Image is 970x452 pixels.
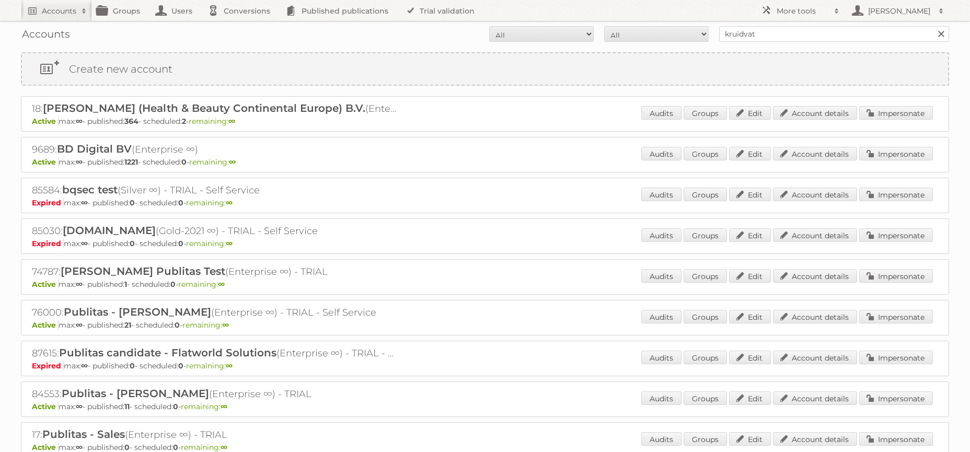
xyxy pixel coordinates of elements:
[62,183,118,196] span: bqsec test
[124,117,138,126] strong: 364
[859,391,933,405] a: Impersonate
[64,306,211,318] span: Publitas - [PERSON_NAME]
[773,228,857,242] a: Account details
[43,102,365,114] span: [PERSON_NAME] (Health & Beauty Continental Europe) B.V.
[178,239,183,248] strong: 0
[32,265,398,279] h2: 74787: (Enterprise ∞) - TRIAL
[773,147,857,160] a: Account details
[684,432,727,446] a: Groups
[729,269,771,283] a: Edit
[641,391,682,405] a: Audits
[773,269,857,283] a: Account details
[32,239,64,248] span: Expired
[222,320,229,330] strong: ∞
[32,320,59,330] span: Active
[32,402,59,411] span: Active
[729,228,771,242] a: Edit
[57,143,132,155] span: BD Digital BV
[641,228,682,242] a: Audits
[684,106,727,120] a: Groups
[641,269,682,283] a: Audits
[641,432,682,446] a: Audits
[42,6,76,16] h2: Accounts
[229,157,236,167] strong: ∞
[181,443,227,452] span: remaining:
[684,310,727,323] a: Groups
[59,346,276,359] span: Publitas candidate - Flatworld Solutions
[76,320,83,330] strong: ∞
[641,310,682,323] a: Audits
[684,269,727,283] a: Groups
[130,198,135,207] strong: 0
[32,428,398,442] h2: 17: (Enterprise ∞) - TRIAL
[130,361,135,370] strong: 0
[32,306,398,319] h2: 76000: (Enterprise ∞) - TRIAL - Self Service
[81,239,88,248] strong: ∞
[61,265,225,277] span: [PERSON_NAME] Publitas Test
[684,228,727,242] a: Groups
[218,280,225,289] strong: ∞
[32,387,398,401] h2: 84553: (Enterprise ∞) - TRIAL
[76,157,83,167] strong: ∞
[221,402,227,411] strong: ∞
[773,432,857,446] a: Account details
[226,198,233,207] strong: ∞
[32,198,64,207] span: Expired
[32,346,398,360] h2: 87615: (Enterprise ∞) - TRIAL - Self Service
[181,402,227,411] span: remaining:
[859,269,933,283] a: Impersonate
[777,6,829,16] h2: More tools
[684,351,727,364] a: Groups
[773,351,857,364] a: Account details
[124,280,127,289] strong: 1
[81,361,88,370] strong: ∞
[173,402,178,411] strong: 0
[182,117,186,126] strong: 2
[32,224,398,238] h2: 85030: (Gold-2021 ∞) - TRIAL - Self Service
[32,402,938,411] p: max: - published: - scheduled: -
[729,391,771,405] a: Edit
[228,117,235,126] strong: ∞
[63,224,156,237] span: [DOMAIN_NAME]
[32,183,398,197] h2: 85584: (Silver ∞) - TRIAL - Self Service
[182,320,229,330] span: remaining:
[729,351,771,364] a: Edit
[175,320,180,330] strong: 0
[859,432,933,446] a: Impersonate
[186,198,233,207] span: remaining:
[42,428,125,441] span: Publitas - Sales
[76,402,83,411] strong: ∞
[773,106,857,120] a: Account details
[62,387,209,400] span: Publitas - [PERSON_NAME]
[859,106,933,120] a: Impersonate
[859,188,933,201] a: Impersonate
[32,239,938,248] p: max: - published: - scheduled: -
[32,443,59,452] span: Active
[178,198,183,207] strong: 0
[189,117,235,126] span: remaining:
[859,228,933,242] a: Impersonate
[865,6,933,16] h2: [PERSON_NAME]
[729,310,771,323] a: Edit
[76,443,83,452] strong: ∞
[641,351,682,364] a: Audits
[226,239,233,248] strong: ∞
[32,102,398,115] h2: 18: (Enterprise ∞)
[641,188,682,201] a: Audits
[773,188,857,201] a: Account details
[773,310,857,323] a: Account details
[186,239,233,248] span: remaining:
[189,157,236,167] span: remaining:
[32,117,938,126] p: max: - published: - scheduled: -
[130,239,135,248] strong: 0
[124,320,131,330] strong: 21
[173,443,178,452] strong: 0
[729,432,771,446] a: Edit
[32,157,59,167] span: Active
[81,198,88,207] strong: ∞
[181,157,187,167] strong: 0
[170,280,176,289] strong: 0
[226,361,233,370] strong: ∞
[76,117,83,126] strong: ∞
[859,147,933,160] a: Impersonate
